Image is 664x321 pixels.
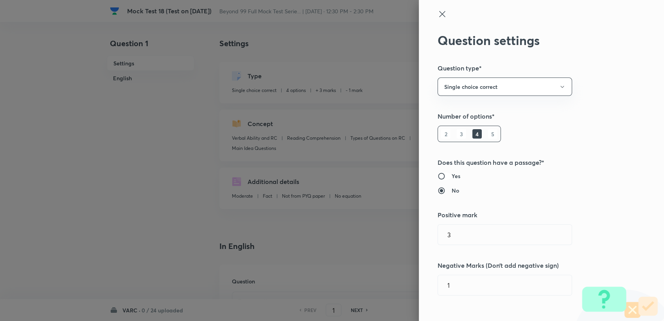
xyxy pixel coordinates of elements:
[452,172,460,180] h6: Yes
[472,129,482,139] h6: 4
[438,225,572,245] input: Positive marks
[457,129,466,139] h6: 3
[438,63,619,73] h5: Question type*
[438,112,619,121] h5: Number of options*
[452,186,459,195] h6: No
[438,78,572,96] button: Single choice correct
[488,129,497,139] h6: 5
[438,261,619,270] h5: Negative Marks (Don’t add negative sign)
[438,275,572,295] input: Negative marks
[441,129,450,139] h6: 2
[438,33,619,48] h2: Question settings
[438,158,619,167] h5: Does this question have a passage?*
[438,210,619,220] h5: Positive mark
